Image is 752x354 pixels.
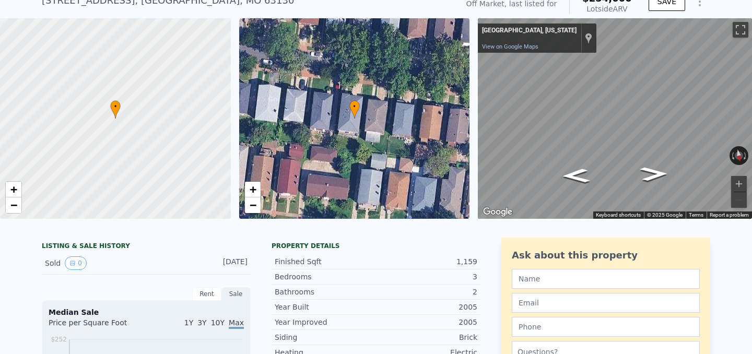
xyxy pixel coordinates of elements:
[249,183,256,196] span: +
[478,18,752,219] div: Map
[376,272,477,282] div: 3
[49,317,146,334] div: Price per Square Foot
[376,332,477,343] div: Brick
[733,146,745,166] button: Reset the view
[376,256,477,267] div: 1,159
[743,146,749,165] button: Rotate clockwise
[184,318,193,327] span: 1Y
[197,318,206,327] span: 3Y
[110,102,121,111] span: •
[275,256,376,267] div: Finished Sqft
[45,256,138,270] div: Sold
[51,336,67,343] tspan: $252
[550,166,602,186] path: Go East
[249,198,256,211] span: −
[275,332,376,343] div: Siding
[6,182,21,197] a: Zoom in
[647,212,683,218] span: © 2025 Google
[731,192,747,208] button: Zoom out
[229,318,244,329] span: Max
[376,317,477,327] div: 2005
[730,146,735,165] button: Rotate counterclockwise
[10,198,17,211] span: −
[349,102,360,111] span: •
[211,318,225,327] span: 10Y
[275,317,376,327] div: Year Improved
[42,242,251,252] div: LISTING & SALE HISTORY
[49,307,244,317] div: Median Sale
[480,205,515,219] img: Google
[585,32,592,44] a: Show location on map
[10,183,17,196] span: +
[582,4,632,14] div: Lotside ARV
[710,212,749,218] a: Report a problem
[482,43,538,50] a: View on Google Maps
[192,287,221,301] div: Rent
[512,317,700,337] input: Phone
[596,211,641,219] button: Keyboard shortcuts
[221,287,251,301] div: Sale
[733,22,748,38] button: Toggle fullscreen view
[110,100,121,119] div: •
[512,269,700,289] input: Name
[272,242,480,250] div: Property details
[731,176,747,192] button: Zoom in
[275,287,376,297] div: Bathrooms
[6,197,21,213] a: Zoom out
[65,256,87,270] button: View historical data
[512,248,700,263] div: Ask about this property
[376,302,477,312] div: 2005
[482,27,577,35] div: [GEOGRAPHIC_DATA], [US_STATE]
[689,212,703,218] a: Terms (opens in new tab)
[478,18,752,219] div: Street View
[275,302,376,312] div: Year Built
[245,182,261,197] a: Zoom in
[201,256,248,270] div: [DATE]
[480,205,515,219] a: Open this area in Google Maps (opens a new window)
[245,197,261,213] a: Zoom out
[349,100,360,119] div: •
[512,293,700,313] input: Email
[628,163,679,184] path: Go West
[275,272,376,282] div: Bedrooms
[376,287,477,297] div: 2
